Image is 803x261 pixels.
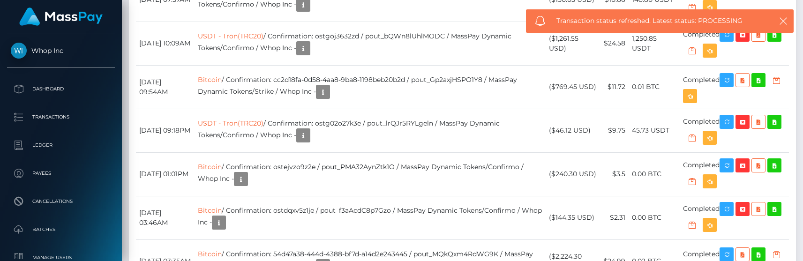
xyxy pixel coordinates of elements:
a: Bitcoin [198,250,222,258]
a: USDT - Tron(TRC20) [198,119,263,127]
a: Payees [7,162,115,185]
p: Batches [11,223,111,237]
a: Batches [7,218,115,241]
td: Completed [680,22,789,65]
td: ($46.12 USD) [546,109,600,152]
td: [DATE] 09:54AM [136,65,195,109]
td: ($769.45 USD) [546,65,600,109]
p: Transactions [11,110,111,124]
td: $2.31 [600,196,629,239]
td: 45.73 USDT [629,109,680,152]
a: Ledger [7,134,115,157]
a: USDT - Tron(TRC20) [198,32,263,40]
td: ($240.30 USD) [546,152,600,196]
a: Transactions [7,105,115,129]
a: Bitcoin [198,206,222,215]
a: Dashboard [7,77,115,101]
td: / Confirmation: ostg02o27k3e / pout_lrQJr5RYLgeln / MassPay Dynamic Tokens/Confirmo / Whop Inc - [195,109,546,152]
td: ($1,261.55 USD) [546,22,600,65]
span: Whop Inc [7,46,115,55]
td: [DATE] 03:46AM [136,196,195,239]
td: $24.58 [600,22,629,65]
a: Bitcoin [198,75,222,84]
td: [DATE] 09:18PM [136,109,195,152]
td: 0.01 BTC [629,65,680,109]
td: Completed [680,196,789,239]
td: / Confirmation: cc2d18fa-0d58-4aa8-9ba8-1198beb20b2d / pout_Gp2axjHSPO1Y8 / MassPay Dynamic Token... [195,65,546,109]
td: Completed [680,152,789,196]
td: 1,250.85 USDT [629,22,680,65]
img: MassPay Logo [19,7,103,26]
p: Dashboard [11,82,111,96]
td: $11.72 [600,65,629,109]
td: Completed [680,109,789,152]
p: Cancellations [11,194,111,209]
img: Whop Inc [11,43,27,59]
td: Completed [680,65,789,109]
span: Transaction status refreshed. Latest status: PROCESSING [556,16,759,26]
td: / Confirmation: ostejvzo9z2e / pout_PMA32AynZtk1O / MassPay Dynamic Tokens/Confirmo / Whop Inc - [195,152,546,196]
td: 0.00 BTC [629,196,680,239]
a: Bitcoin [198,163,222,171]
td: / Confirmation: ostdqxv5z1je / pout_f3aAcdC8p7Gzo / MassPay Dynamic Tokens/Confirmo / Whop Inc - [195,196,546,239]
p: Payees [11,166,111,180]
td: ($144.35 USD) [546,196,600,239]
a: Cancellations [7,190,115,213]
td: $3.5 [600,152,629,196]
td: / Confirmation: ostgoj3632zd / pout_bQWn8lUhlMODC / MassPay Dynamic Tokens/Confirmo / Whop Inc - [195,22,546,65]
p: Ledger [11,138,111,152]
td: [DATE] 01:01PM [136,152,195,196]
td: 0.00 BTC [629,152,680,196]
td: $9.75 [600,109,629,152]
td: [DATE] 10:09AM [136,22,195,65]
